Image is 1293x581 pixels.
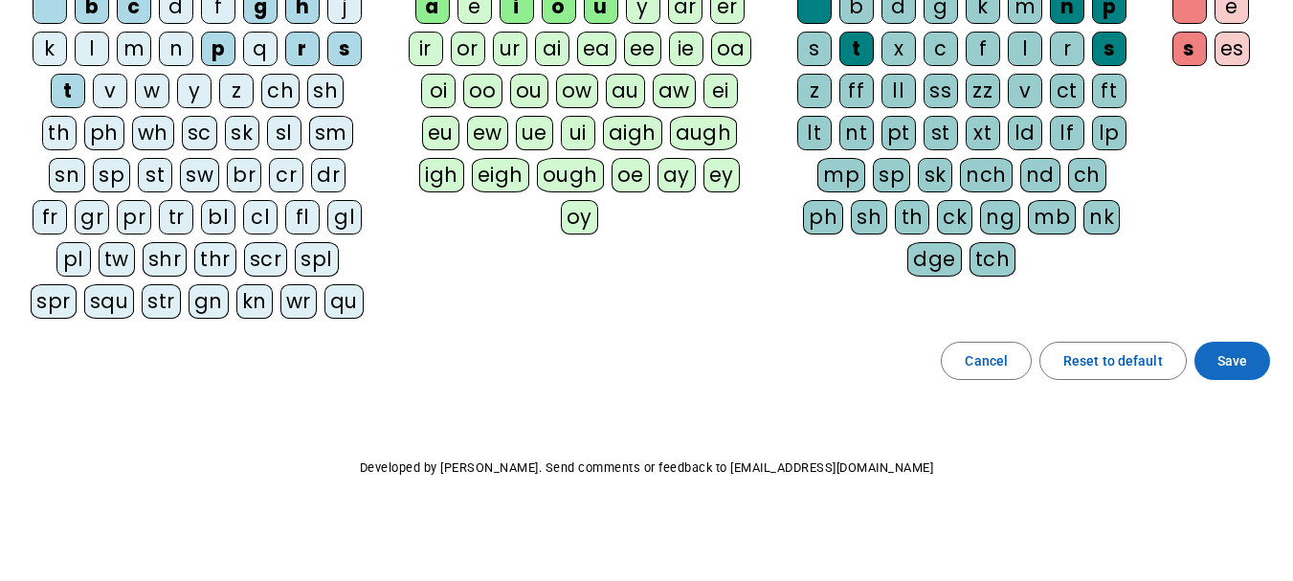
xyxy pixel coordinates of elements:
div: nt [839,116,874,150]
div: s [1092,32,1126,66]
div: ir [409,32,443,66]
div: eu [422,116,459,150]
div: ck [937,200,972,235]
div: ng [980,200,1020,235]
div: fl [285,200,320,235]
div: y [177,74,212,108]
div: aw [653,74,696,108]
div: ll [881,74,916,108]
div: au [606,74,645,108]
div: sh [851,200,887,235]
p: Developed by [PERSON_NAME]. Send comments or feedback to [EMAIL_ADDRESS][DOMAIN_NAME] [15,457,1278,480]
div: cl [243,200,278,235]
div: r [1050,32,1084,66]
div: aigh [603,116,662,150]
div: oy [561,200,598,235]
span: Save [1217,349,1247,372]
div: ee [624,32,661,66]
div: ou [510,74,548,108]
div: ey [703,158,740,192]
div: ay [658,158,696,192]
div: spl [295,242,339,277]
div: ph [84,116,124,150]
div: s [1172,32,1207,66]
div: l [75,32,109,66]
div: sm [309,116,353,150]
div: m [117,32,151,66]
div: oi [421,74,456,108]
div: v [1008,74,1042,108]
button: Save [1194,342,1270,380]
div: dr [311,158,346,192]
div: sc [182,116,217,150]
div: squ [84,284,135,319]
div: v [93,74,127,108]
div: bl [201,200,235,235]
div: th [895,200,929,235]
div: cr [269,158,303,192]
div: oe [612,158,650,192]
div: eigh [472,158,529,192]
div: ct [1050,74,1084,108]
div: nd [1020,158,1060,192]
div: oo [463,74,502,108]
div: tw [99,242,135,277]
div: s [797,32,832,66]
div: ai [535,32,569,66]
button: Reset to default [1039,342,1187,380]
div: ph [803,200,843,235]
div: th [42,116,77,150]
div: ie [669,32,703,66]
div: l [1008,32,1042,66]
div: scr [244,242,288,277]
div: augh [670,116,738,150]
div: q [243,32,278,66]
div: ough [537,158,604,192]
div: w [135,74,169,108]
div: s [327,32,362,66]
div: ss [924,74,958,108]
span: Cancel [965,349,1008,372]
div: lf [1050,116,1084,150]
div: xt [966,116,1000,150]
div: spr [31,284,77,319]
div: igh [419,158,464,192]
div: t [51,74,85,108]
div: lt [797,116,832,150]
div: qu [324,284,364,319]
div: sp [93,158,130,192]
div: c [924,32,958,66]
div: mp [817,158,865,192]
div: ft [1092,74,1126,108]
div: pt [881,116,916,150]
div: dge [907,242,962,277]
div: br [227,158,261,192]
div: gn [189,284,229,319]
div: ei [703,74,738,108]
div: lp [1092,116,1126,150]
div: sp [873,158,910,192]
div: ue [516,116,553,150]
div: wr [280,284,317,319]
div: sn [49,158,85,192]
div: f [966,32,1000,66]
div: t [839,32,874,66]
div: pr [117,200,151,235]
button: Cancel [941,342,1032,380]
div: x [881,32,916,66]
span: Reset to default [1063,349,1163,372]
div: ld [1008,116,1042,150]
div: ew [467,116,508,150]
div: str [142,284,181,319]
div: sl [267,116,301,150]
div: kn [236,284,273,319]
div: st [924,116,958,150]
div: k [33,32,67,66]
div: nch [960,158,1013,192]
div: z [797,74,832,108]
div: or [451,32,485,66]
div: nk [1083,200,1120,235]
div: thr [194,242,236,277]
div: ch [261,74,300,108]
div: r [285,32,320,66]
